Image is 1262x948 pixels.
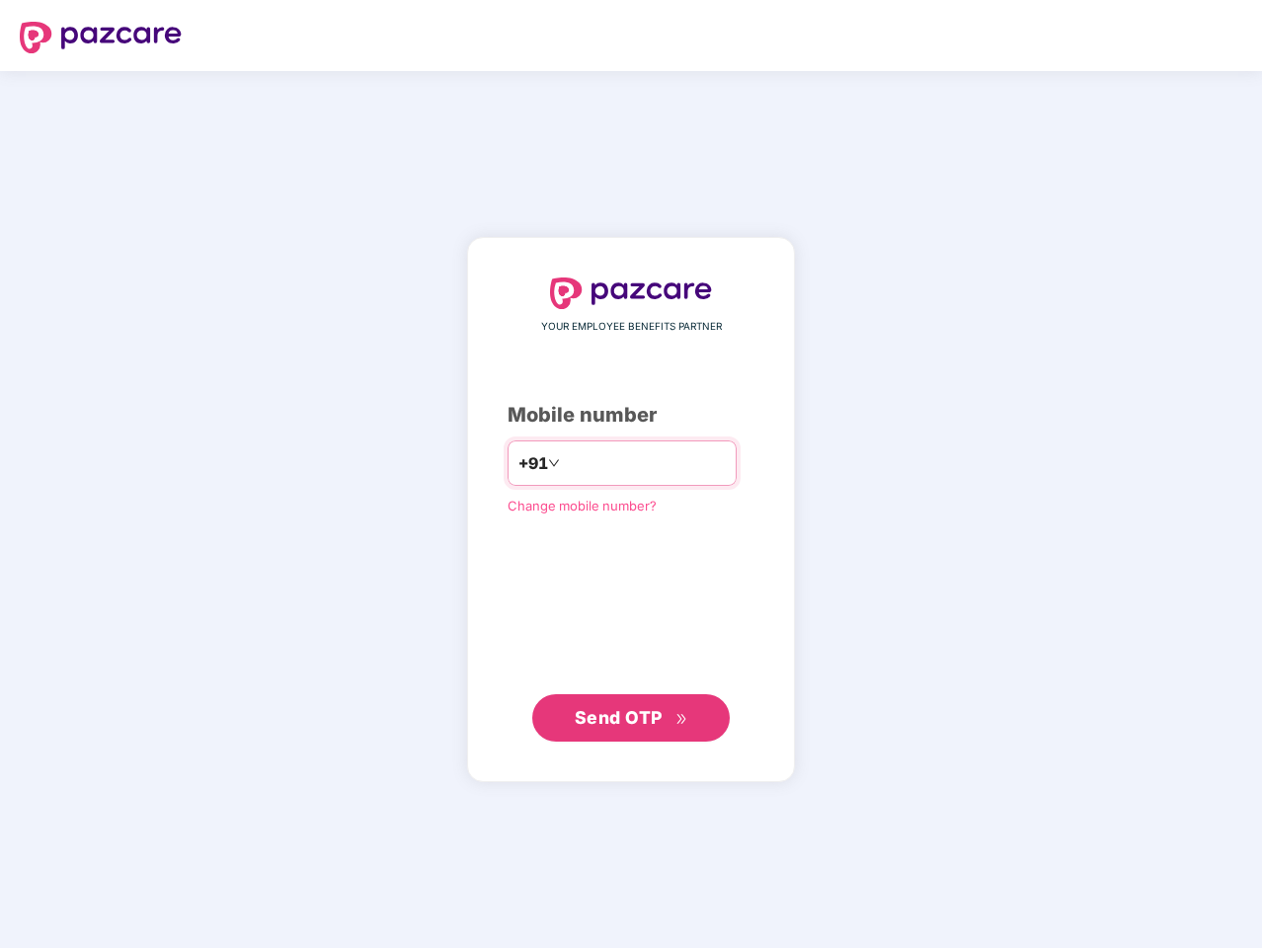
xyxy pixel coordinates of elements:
span: YOUR EMPLOYEE BENEFITS PARTNER [541,319,722,335]
div: Mobile number [508,400,754,431]
img: logo [550,277,712,309]
span: double-right [675,713,688,726]
button: Send OTPdouble-right [532,694,730,742]
a: Change mobile number? [508,498,657,513]
span: Send OTP [575,707,663,728]
img: logo [20,22,182,53]
span: down [548,457,560,469]
span: +91 [518,451,548,476]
